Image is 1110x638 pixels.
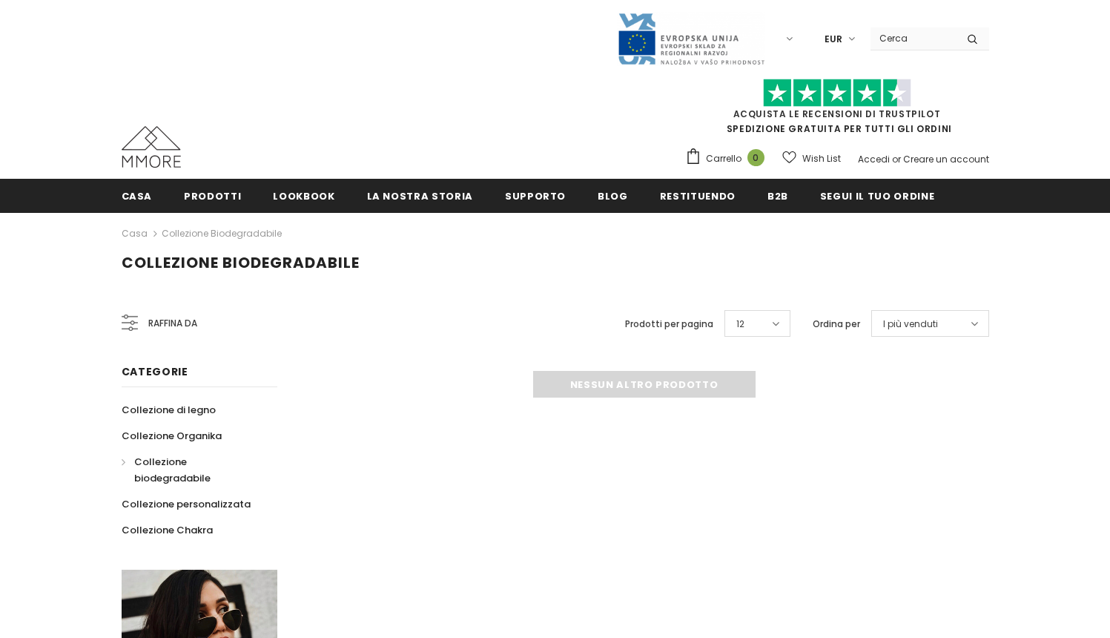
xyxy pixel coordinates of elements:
[122,423,222,449] a: Collezione Organika
[858,153,890,165] a: Accedi
[598,189,628,203] span: Blog
[122,491,251,517] a: Collezione personalizzata
[892,153,901,165] span: or
[625,317,713,332] label: Prodotti per pagina
[685,85,989,135] span: SPEDIZIONE GRATUITA PER TUTTI GLI ORDINI
[802,151,841,166] span: Wish List
[660,189,736,203] span: Restituendo
[122,126,181,168] img: Casi MMORE
[767,179,788,212] a: B2B
[903,153,989,165] a: Creare un account
[122,517,213,543] a: Collezione Chakra
[162,227,282,240] a: Collezione biodegradabile
[122,449,261,491] a: Collezione biodegradabile
[813,317,860,332] label: Ordina per
[122,403,216,417] span: Collezione di legno
[733,108,941,120] a: Acquista le recensioni di TrustPilot
[122,397,216,423] a: Collezione di legno
[617,12,765,66] img: Javni Razpis
[883,317,938,332] span: I più venduti
[763,79,911,108] img: Fidati di Pilot Stars
[782,145,841,171] a: Wish List
[505,179,566,212] a: supporto
[367,179,473,212] a: La nostra storia
[184,189,241,203] span: Prodotti
[273,179,334,212] a: Lookbook
[660,179,736,212] a: Restituendo
[122,179,153,212] a: Casa
[820,189,934,203] span: Segui il tuo ordine
[122,364,188,379] span: Categorie
[736,317,744,332] span: 12
[122,429,222,443] span: Collezione Organika
[820,179,934,212] a: Segui il tuo ordine
[184,179,241,212] a: Prodotti
[871,27,956,49] input: Search Site
[134,455,211,485] span: Collezione biodegradabile
[825,32,842,47] span: EUR
[122,189,153,203] span: Casa
[122,523,213,537] span: Collezione Chakra
[598,179,628,212] a: Blog
[767,189,788,203] span: B2B
[706,151,741,166] span: Carrello
[122,252,360,273] span: Collezione biodegradabile
[367,189,473,203] span: La nostra storia
[685,148,772,170] a: Carrello 0
[747,149,764,166] span: 0
[122,497,251,511] span: Collezione personalizzata
[122,225,148,243] a: Casa
[505,189,566,203] span: supporto
[148,315,197,332] span: Raffina da
[273,189,334,203] span: Lookbook
[617,32,765,45] a: Javni Razpis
